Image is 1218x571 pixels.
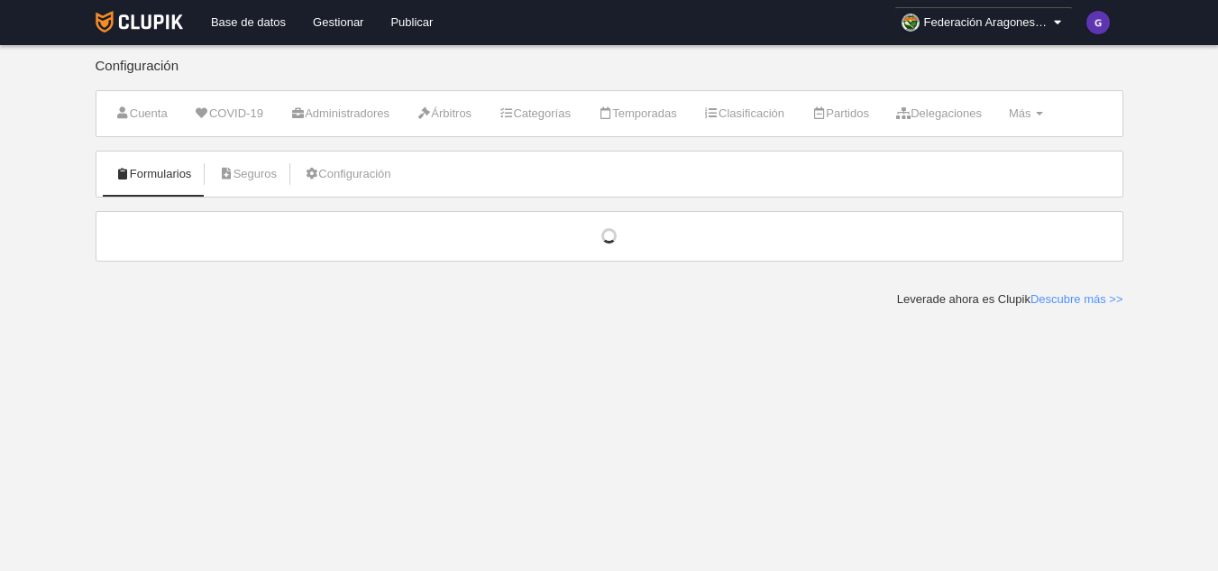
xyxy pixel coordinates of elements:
a: Temporadas [588,100,687,127]
a: Federación Aragonesa de Pelota [894,7,1073,38]
a: Árbitros [407,100,481,127]
a: Formularios [105,161,202,188]
div: Configuración [96,59,1123,90]
a: Partidos [801,100,879,127]
a: Clasificación [694,100,794,127]
a: Más [999,100,1053,127]
span: Más [1009,106,1031,120]
a: Categorías [489,100,581,127]
a: Administradores [280,100,399,127]
img: OaNUqngkLdpN.30x30.jpg [902,14,920,32]
div: Leverade ahora es Clupik [897,291,1123,308]
a: Cuenta [105,100,178,127]
span: Federación Aragonesa de Pelota [924,14,1050,32]
img: Clupik [96,11,183,32]
div: Cargando [114,228,1104,244]
img: c2l6ZT0zMHgzMCZmcz05JnRleHQ9RyZiZz01ZTM1YjE%3D.png [1086,11,1110,34]
a: Delegaciones [886,100,992,127]
a: Descubre más >> [1030,292,1123,306]
a: Seguros [208,161,287,188]
a: Configuración [294,161,400,188]
a: COVID-19 [185,100,273,127]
